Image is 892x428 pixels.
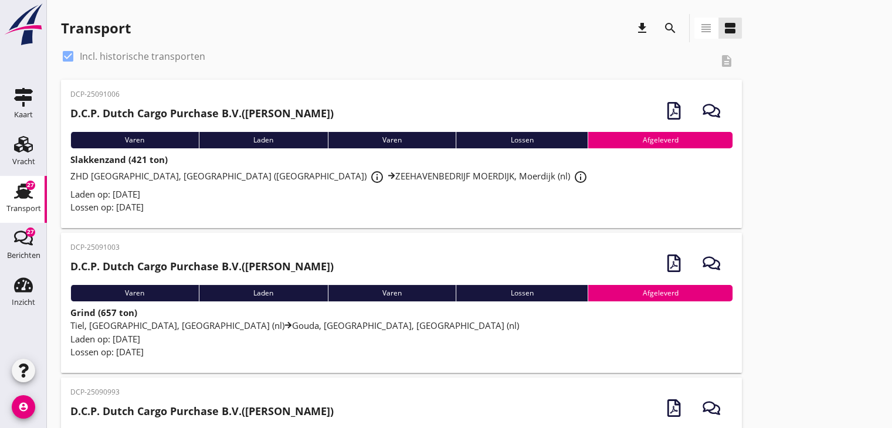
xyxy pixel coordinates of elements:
div: Kaart [14,111,33,118]
a: DCP-25091006D.C.P. Dutch Cargo Purchase B.V.([PERSON_NAME])VarenLadenVarenLossenAfgeleverdSlakken... [61,80,742,228]
i: search [663,21,677,35]
strong: D.C.P. Dutch Cargo Purchase B.V. [70,259,242,273]
p: DCP-25091003 [70,242,334,253]
div: Inzicht [12,298,35,306]
div: 27 [26,181,35,190]
div: Transport [6,205,41,212]
span: Tiel, [GEOGRAPHIC_DATA], [GEOGRAPHIC_DATA] (nl) Gouda, [GEOGRAPHIC_DATA], [GEOGRAPHIC_DATA] (nl) [70,320,519,331]
span: Laden op: [DATE] [70,188,140,200]
i: info_outline [370,170,384,184]
div: Lossen [456,285,588,301]
i: info_outline [574,170,588,184]
div: 27 [26,227,35,237]
i: view_headline [699,21,713,35]
h2: ([PERSON_NAME]) [70,259,334,274]
p: DCP-25091006 [70,89,334,100]
h2: ([PERSON_NAME]) [70,403,334,419]
span: Lossen op: [DATE] [70,201,144,213]
div: Lossen [456,132,588,148]
i: download [635,21,649,35]
h2: ([PERSON_NAME]) [70,106,334,121]
strong: D.C.P. Dutch Cargo Purchase B.V. [70,106,242,120]
div: Afgeleverd [588,132,732,148]
strong: Grind (657 ton) [70,307,137,318]
div: Varen [328,285,456,301]
div: Varen [70,285,199,301]
img: logo-small.a267ee39.svg [2,3,45,46]
div: Vracht [12,158,35,165]
div: Transport [61,19,131,38]
span: ZHD [GEOGRAPHIC_DATA], [GEOGRAPHIC_DATA] ([GEOGRAPHIC_DATA]) ZEEHAVENBEDRIJF MOERDIJK, Moerdijk (nl) [70,170,591,182]
span: Lossen op: [DATE] [70,346,144,358]
div: Varen [70,132,199,148]
p: DCP-25090993 [70,387,334,398]
strong: D.C.P. Dutch Cargo Purchase B.V. [70,404,242,418]
div: Varen [328,132,456,148]
div: Laden [199,285,328,301]
div: Afgeleverd [588,285,732,301]
label: Incl. historische transporten [80,50,205,62]
div: Berichten [7,252,40,259]
span: Laden op: [DATE] [70,333,140,345]
i: account_circle [12,395,35,419]
a: DCP-25091003D.C.P. Dutch Cargo Purchase B.V.([PERSON_NAME])VarenLadenVarenLossenAfgeleverdGrind (... [61,233,742,373]
strong: Slakkenzand (421 ton) [70,154,168,165]
div: Laden [199,132,328,148]
i: view_agenda [723,21,737,35]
